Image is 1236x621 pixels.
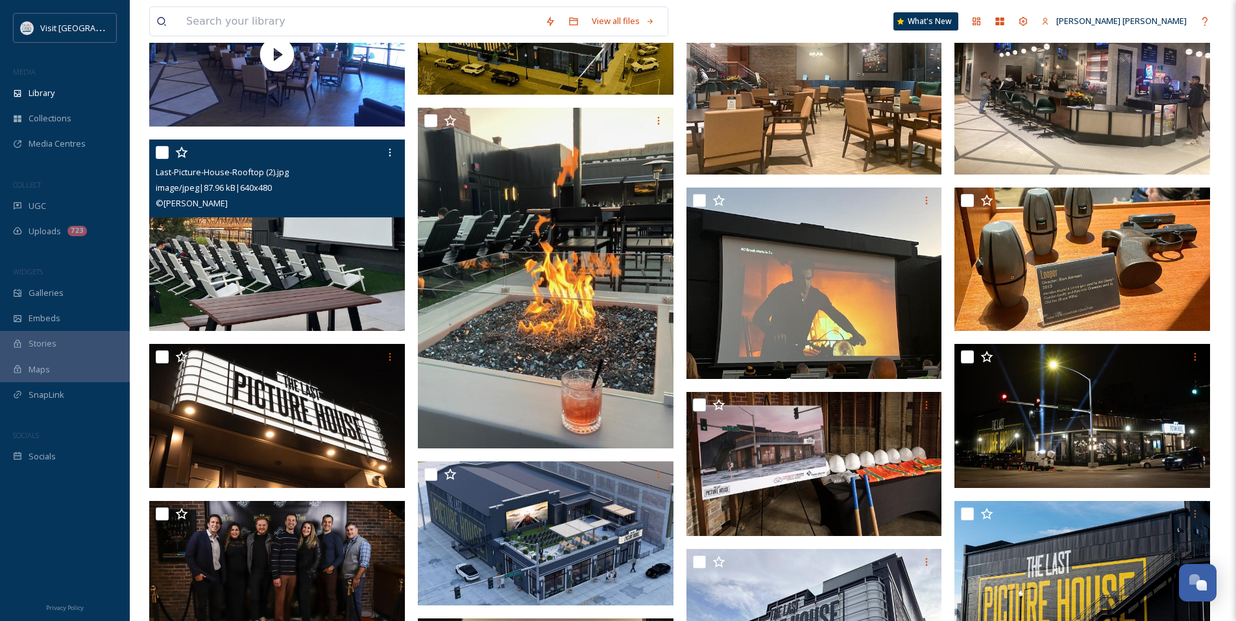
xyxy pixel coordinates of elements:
span: Uploads [29,225,61,237]
span: Visit [GEOGRAPHIC_DATA] [40,21,141,34]
span: Stories [29,337,56,350]
span: Collections [29,112,71,125]
img: rendering 3.jpg [418,461,673,605]
span: UGC [29,200,46,212]
span: Maps [29,363,50,376]
img: Last-Picture-House-Rooftop (1).jpg [418,108,673,448]
span: Media Centres [29,138,86,150]
div: 723 [67,226,87,236]
span: COLLECT [13,180,41,189]
span: [PERSON_NAME] [PERSON_NAME] [1056,15,1187,27]
button: Open Chat [1179,564,1217,602]
span: Last-Picture-House-Rooftop (2).jpg [156,166,289,178]
img: Props on display.jpg [954,188,1210,332]
span: image/jpeg | 87.96 kB | 640 x 480 [156,182,272,193]
img: Last-Picture-House-Rooftop (2).jpg [149,140,405,332]
img: QCCVB_VISIT_vert_logo_4c_tagline_122019.svg [21,21,34,34]
a: [PERSON_NAME] [PERSON_NAME] [1035,8,1193,34]
span: Socials [29,450,56,463]
span: © [PERSON_NAME] [156,197,228,209]
img: ground breaking sign and hard hats on table.jpg [686,392,942,536]
span: Galleries [29,287,64,299]
a: Privacy Policy [46,599,84,615]
span: MEDIA [13,67,36,77]
span: WIDGETS [13,267,43,276]
img: Opening Week road view.jpg [954,344,1210,488]
span: SnapLink [29,389,64,401]
img: sign.jpg [149,344,405,488]
a: What's New [893,12,958,30]
span: SOCIALS [13,430,39,440]
a: View all files [585,8,661,34]
img: Last-Picture-House-Rooftop.jpg [686,188,942,380]
input: Search your library [180,7,539,36]
span: Library [29,87,55,99]
span: Privacy Policy [46,603,84,612]
span: Embeds [29,312,60,324]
